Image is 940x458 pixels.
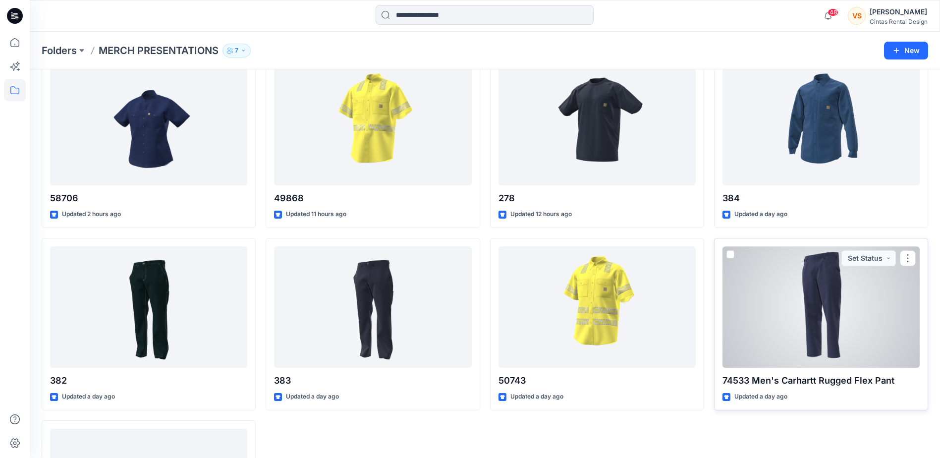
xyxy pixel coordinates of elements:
[62,209,121,220] p: Updated 2 hours ago
[870,18,928,25] div: Cintas Rental Design
[274,374,471,388] p: 383
[510,209,572,220] p: Updated 12 hours ago
[498,246,696,368] a: 50743
[848,7,866,25] div: VS
[62,392,115,402] p: Updated a day ago
[884,42,928,59] button: New
[734,209,787,220] p: Updated a day ago
[235,45,238,56] p: 7
[722,246,920,368] a: 74533 Men's Carhartt Rugged Flex Pant
[99,44,219,57] p: MERCH PRESENTATIONS
[50,191,247,205] p: 58706
[734,392,787,402] p: Updated a day ago
[50,246,247,368] a: 382
[510,392,563,402] p: Updated a day ago
[274,191,471,205] p: 49868
[870,6,928,18] div: [PERSON_NAME]
[286,209,346,220] p: Updated 11 hours ago
[274,64,471,185] a: 49868
[828,8,838,16] span: 48
[274,246,471,368] a: 383
[498,374,696,388] p: 50743
[50,64,247,185] a: 58706
[722,191,920,205] p: 384
[722,64,920,185] a: 384
[498,64,696,185] a: 278
[498,191,696,205] p: 278
[722,374,920,388] p: 74533 Men's Carhartt Rugged Flex Pant
[50,374,247,388] p: 382
[222,44,251,57] button: 7
[286,392,339,402] p: Updated a day ago
[42,44,77,57] a: Folders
